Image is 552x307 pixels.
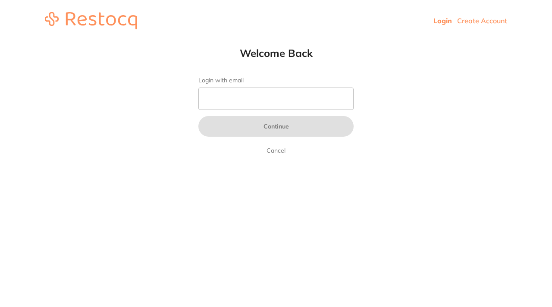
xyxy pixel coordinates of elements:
[433,16,452,25] a: Login
[198,116,354,137] button: Continue
[45,12,137,29] img: restocq_logo.svg
[457,16,507,25] a: Create Account
[198,77,354,84] label: Login with email
[181,47,371,60] h1: Welcome Back
[265,145,287,156] a: Cancel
